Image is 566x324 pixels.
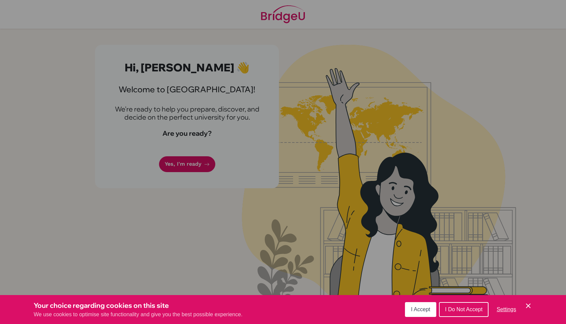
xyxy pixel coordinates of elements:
[439,302,489,317] button: I Do Not Accept
[491,303,522,316] button: Settings
[34,311,243,319] p: We use cookies to optimise site functionality and give you the best possible experience.
[411,306,430,312] span: I Accept
[497,306,516,312] span: Settings
[405,302,436,317] button: I Accept
[34,300,243,311] h3: Your choice regarding cookies on this site
[445,306,482,312] span: I Do Not Accept
[524,302,532,310] button: Save and close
